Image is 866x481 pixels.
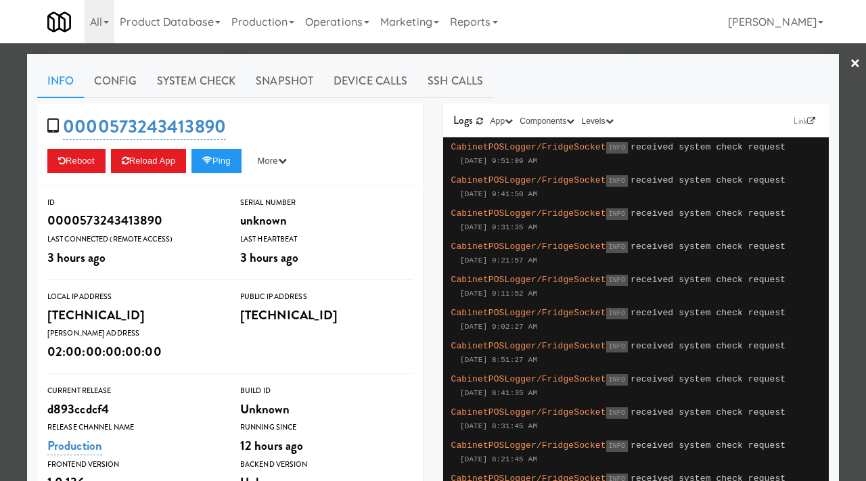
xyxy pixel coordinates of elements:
[191,149,242,173] button: Ping
[451,341,606,351] span: CabinetPOSLogger/FridgeSocket
[111,149,186,173] button: Reload App
[606,440,628,452] span: INFO
[631,175,785,185] span: received system check request
[451,275,606,285] span: CabinetPOSLogger/FridgeSocket
[47,458,220,472] div: Frontend Version
[47,233,220,246] div: Last Connected (Remote Access)
[606,407,628,419] span: INFO
[606,275,628,286] span: INFO
[247,149,298,173] button: More
[47,421,220,434] div: Release Channel Name
[460,290,537,298] span: [DATE] 9:11:52 AM
[451,407,606,417] span: CabinetPOSLogger/FridgeSocket
[631,275,785,285] span: received system check request
[606,142,628,154] span: INFO
[460,389,537,397] span: [DATE] 8:41:35 AM
[47,290,220,304] div: Local IP Address
[240,398,413,421] div: Unknown
[240,196,413,210] div: Serial Number
[240,384,413,398] div: Build Id
[240,248,298,267] span: 3 hours ago
[460,356,537,364] span: [DATE] 8:51:27 AM
[606,374,628,386] span: INFO
[631,341,785,351] span: received system check request
[606,242,628,253] span: INFO
[240,290,413,304] div: Public IP Address
[47,340,220,363] div: 02:00:00:00:00:00
[631,242,785,252] span: received system check request
[240,436,303,455] span: 12 hours ago
[460,455,537,463] span: [DATE] 8:21:45 AM
[460,256,537,265] span: [DATE] 9:21:57 AM
[516,114,578,128] button: Components
[47,149,106,173] button: Reboot
[47,196,220,210] div: ID
[631,142,785,152] span: received system check request
[47,384,220,398] div: Current Release
[47,10,71,34] img: Micromart
[631,208,785,219] span: received system check request
[460,157,537,165] span: [DATE] 9:51:09 AM
[451,440,606,451] span: CabinetPOSLogger/FridgeSocket
[606,175,628,187] span: INFO
[606,341,628,352] span: INFO
[460,323,537,331] span: [DATE] 9:02:27 AM
[790,114,819,128] a: Link
[631,374,785,384] span: received system check request
[606,208,628,220] span: INFO
[147,64,246,98] a: System Check
[47,436,102,455] a: Production
[47,209,220,232] div: 0000573243413890
[578,114,616,128] button: Levels
[451,142,606,152] span: CabinetPOSLogger/FridgeSocket
[47,304,220,327] div: [TECHNICAL_ID]
[451,308,606,318] span: CabinetPOSLogger/FridgeSocket
[417,64,493,98] a: SSH Calls
[460,223,537,231] span: [DATE] 9:31:35 AM
[606,308,628,319] span: INFO
[451,242,606,252] span: CabinetPOSLogger/FridgeSocket
[631,308,785,318] span: received system check request
[631,407,785,417] span: received system check request
[240,233,413,246] div: Last Heartbeat
[240,421,413,434] div: Running Since
[460,422,537,430] span: [DATE] 8:31:45 AM
[850,43,861,85] a: ×
[451,175,606,185] span: CabinetPOSLogger/FridgeSocket
[37,64,84,98] a: Info
[240,458,413,472] div: Backend Version
[47,327,220,340] div: [PERSON_NAME] Address
[47,398,220,421] div: d893ccdcf4
[460,190,537,198] span: [DATE] 9:41:50 AM
[631,440,785,451] span: received system check request
[240,304,413,327] div: [TECHNICAL_ID]
[323,64,417,98] a: Device Calls
[451,208,606,219] span: CabinetPOSLogger/FridgeSocket
[453,112,473,128] span: Logs
[240,209,413,232] div: unknown
[84,64,147,98] a: Config
[451,374,606,384] span: CabinetPOSLogger/FridgeSocket
[63,114,226,140] a: 0000573243413890
[487,114,517,128] button: App
[47,248,106,267] span: 3 hours ago
[246,64,323,98] a: Snapshot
